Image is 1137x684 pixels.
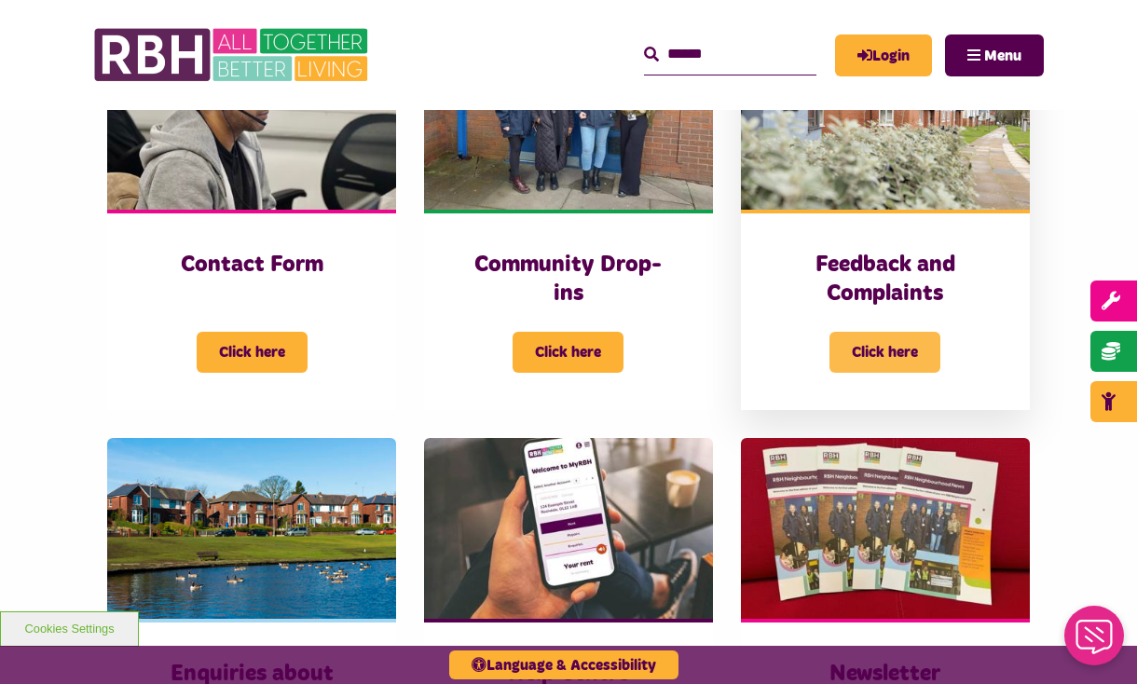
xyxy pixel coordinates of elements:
[945,34,1044,76] button: Navigation
[197,332,308,373] span: Click here
[835,34,932,76] a: MyRBH
[461,251,676,308] h3: Community Drop-ins
[741,29,1030,210] img: SAZMEDIA RBH 22FEB24 97
[424,29,713,210] img: Heywood Drop In 2024
[144,251,359,280] h3: Contact Form
[93,19,373,91] img: RBH
[741,29,1030,410] a: Feedback and Complaints Click here
[644,34,816,75] input: Search
[513,332,623,373] span: Click here
[424,29,713,410] a: Community Drop-ins Click here
[424,438,713,619] img: Myrbh Man Wth Mobile Correct
[778,251,993,308] h3: Feedback and Complaints
[1053,600,1137,684] iframe: Netcall Web Assistant for live chat
[449,650,678,679] button: Language & Accessibility
[741,438,1030,619] img: RBH Newsletter Copies
[984,48,1021,63] span: Menu
[829,332,940,373] span: Click here
[107,438,396,619] img: Dewhirst Rd 03
[107,29,396,210] img: Contact Centre February 2024 (4)
[107,29,396,410] a: Contact Form Click here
